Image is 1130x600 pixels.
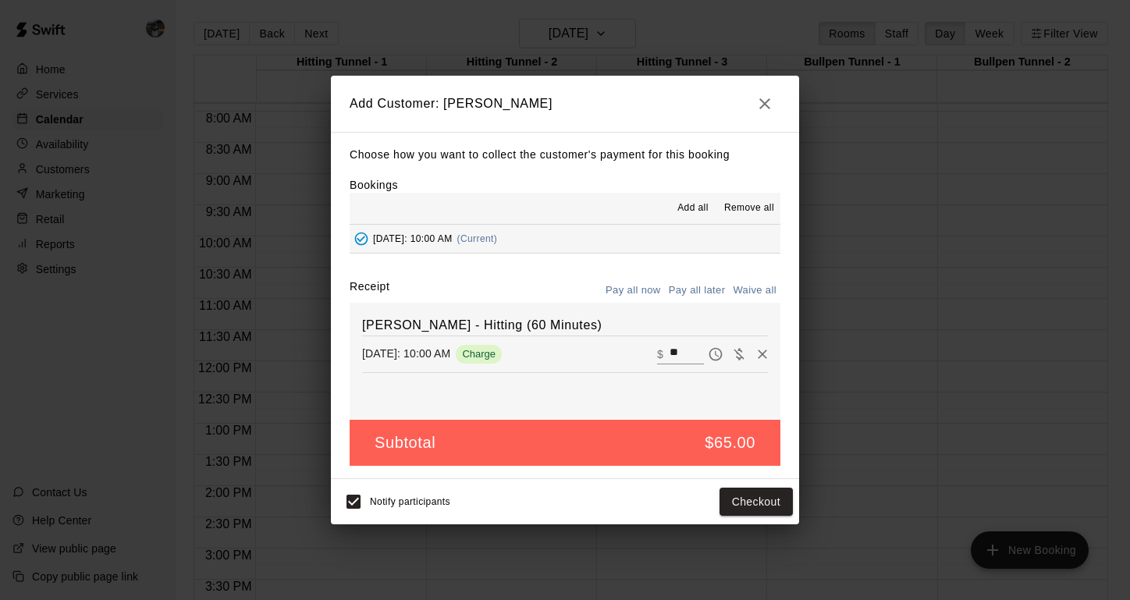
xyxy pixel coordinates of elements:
h5: $65.00 [705,432,755,453]
button: Pay all later [665,279,730,303]
h6: [PERSON_NAME] - Hitting (60 Minutes) [362,315,768,336]
label: Bookings [350,179,398,191]
button: Waive all [729,279,780,303]
button: Added - Collect Payment [350,227,373,250]
p: Choose how you want to collect the customer's payment for this booking [350,145,780,165]
span: Charge [456,348,502,360]
label: Receipt [350,279,389,303]
span: Add all [677,201,709,216]
button: Pay all now [602,279,665,303]
p: [DATE]: 10:00 AM [362,346,450,361]
button: Added - Collect Payment[DATE]: 10:00 AM(Current) [350,225,780,254]
span: [DATE]: 10:00 AM [373,233,453,244]
span: Pay later [704,346,727,360]
span: Waive payment [727,346,751,360]
span: Remove all [724,201,774,216]
button: Add all [668,196,718,221]
span: Notify participants [370,496,450,507]
h2: Add Customer: [PERSON_NAME] [331,76,799,132]
p: $ [657,346,663,362]
button: Checkout [720,488,793,517]
h5: Subtotal [375,432,435,453]
span: (Current) [457,233,498,244]
button: Remove [751,343,774,366]
button: Remove all [718,196,780,221]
